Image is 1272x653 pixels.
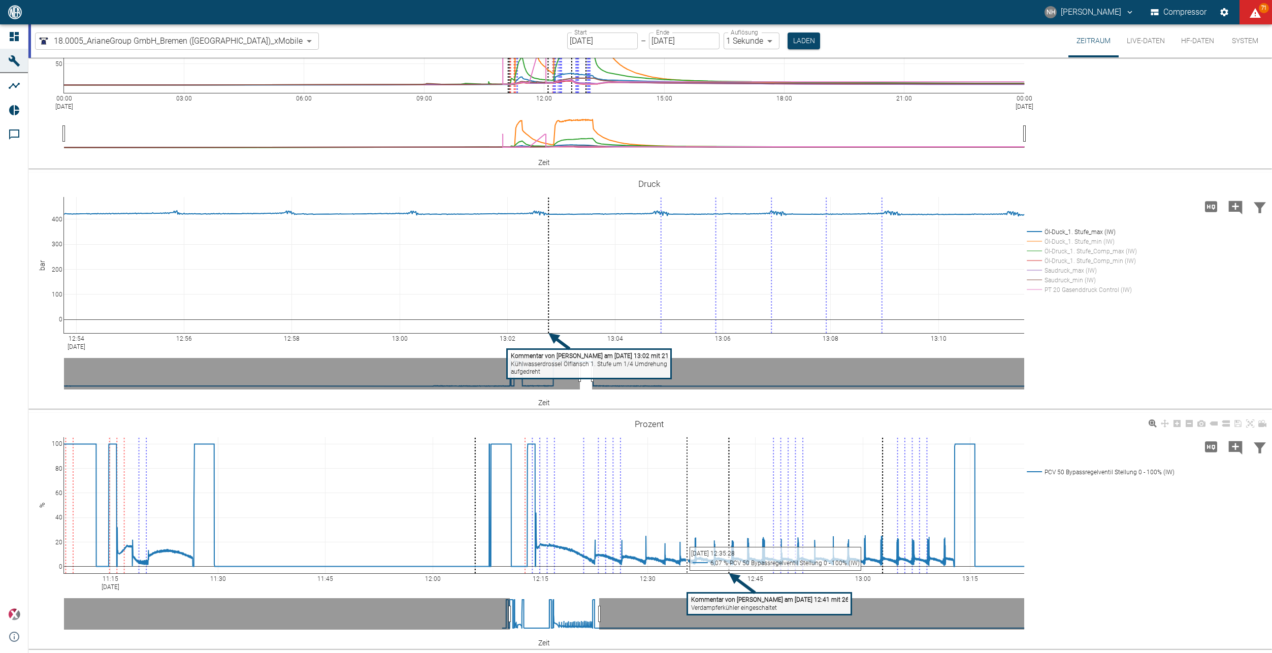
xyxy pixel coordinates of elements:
[1215,3,1233,21] button: Einstellungen
[7,5,23,19] img: logo
[788,32,820,49] button: Laden
[1173,24,1222,57] button: HF-Daten
[649,32,720,49] input: DD.MM.YYYY
[691,596,861,603] tspan: Kommentar von [PERSON_NAME] am [DATE] 12:41 mit 26.772
[1068,24,1119,57] button: Zeitraum
[1248,193,1272,220] button: Daten filtern
[724,32,779,49] div: 1 Sekunde
[731,28,758,37] label: Auflösung
[1223,193,1248,220] button: Kommentar hinzufügen
[656,28,669,37] label: Ende
[511,361,667,368] tspan: Kühlwasserdrossel Ölflansch 1. Stufe um 1/4 Umdrehung
[691,604,777,611] tspan: Verdampferkühler eingeschaltet
[1119,24,1173,57] button: Live-Daten
[1248,434,1272,460] button: Daten filtern
[567,32,638,49] input: DD.MM.YYYY
[1259,3,1269,13] span: 71
[8,608,20,621] img: Xplore Logo
[1199,441,1223,451] span: Hohe Auflösung
[1045,6,1057,18] div: NH
[1222,24,1268,57] button: System
[641,35,646,47] p: –
[1223,434,1248,460] button: Kommentar hinzufügen
[511,352,677,360] tspan: Kommentar von [PERSON_NAME] am [DATE] 13:02 mit 21.39
[1043,3,1136,21] button: nils.hallbauer@neuman-esser.com
[38,35,303,47] a: 18.0005_ArianeGroup GmbH_Bremen ([GEOGRAPHIC_DATA])_xMobile
[574,28,587,37] label: Start
[1149,3,1209,21] button: Compressor
[1199,201,1223,211] span: Hohe Auflösung
[54,35,303,47] span: 18.0005_ArianeGroup GmbH_Bremen ([GEOGRAPHIC_DATA])_xMobile
[511,368,540,375] tspan: aufgedreht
